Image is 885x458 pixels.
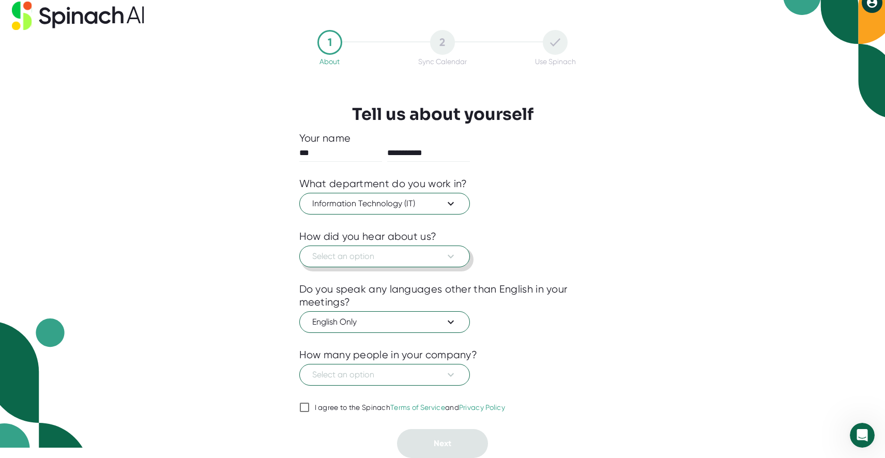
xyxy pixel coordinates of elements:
[390,403,445,411] a: Terms of Service
[299,348,478,361] div: How many people in your company?
[317,30,342,55] div: 1
[315,403,506,413] div: I agree to the Spinach and
[312,250,457,263] span: Select an option
[299,193,470,215] button: Information Technology (IT)
[430,30,455,55] div: 2
[352,104,533,124] h3: Tell us about yourself
[459,403,505,411] a: Privacy Policy
[299,283,586,309] div: Do you speak any languages other than English in your meetings?
[850,423,875,448] iframe: Intercom live chat
[397,429,488,458] button: Next
[312,369,457,381] span: Select an option
[319,57,340,66] div: About
[418,57,467,66] div: Sync Calendar
[299,364,470,386] button: Select an option
[299,177,467,190] div: What department do you work in?
[299,132,586,145] div: Your name
[312,316,457,328] span: English Only
[299,246,470,267] button: Select an option
[299,230,437,243] div: How did you hear about us?
[312,197,457,210] span: Information Technology (IT)
[535,57,576,66] div: Use Spinach
[434,438,451,448] span: Next
[299,311,470,333] button: English Only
